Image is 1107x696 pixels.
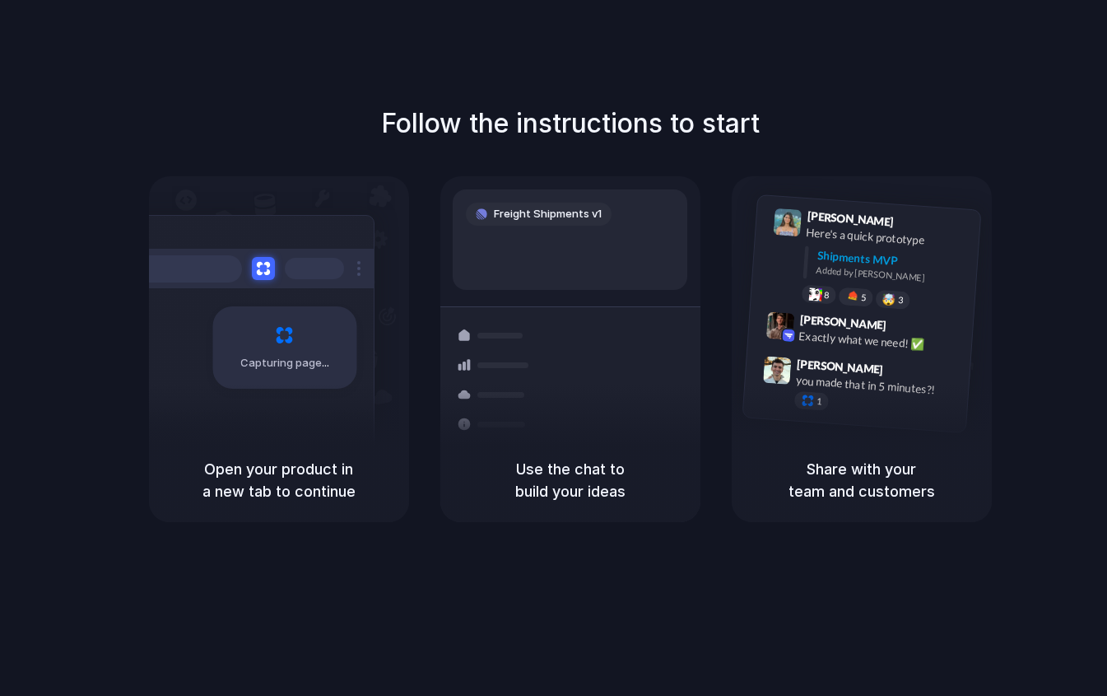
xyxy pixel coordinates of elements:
[881,293,895,306] div: 🤯
[798,328,963,356] div: Exactly what we need! ✅
[381,104,760,143] h1: Follow the instructions to start
[240,355,332,371] span: Capturing page
[816,247,969,274] div: Shipments MVP
[823,291,829,300] span: 8
[796,355,883,379] span: [PERSON_NAME]
[816,264,967,287] div: Added by [PERSON_NAME]
[799,311,886,334] span: [PERSON_NAME]
[169,458,389,502] h5: Open your product in a new tab to continue
[494,206,602,222] span: Freight Shipments v1
[891,319,924,339] span: 9:42 AM
[897,296,903,305] span: 3
[460,458,681,502] h5: Use the chat to build your ideas
[807,207,894,231] span: [PERSON_NAME]
[751,458,972,502] h5: Share with your team and customers
[805,224,970,252] div: Here's a quick prototype
[898,215,932,235] span: 9:41 AM
[860,293,866,302] span: 5
[816,397,821,406] span: 1
[795,371,960,399] div: you made that in 5 minutes?!
[888,362,922,382] span: 9:47 AM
